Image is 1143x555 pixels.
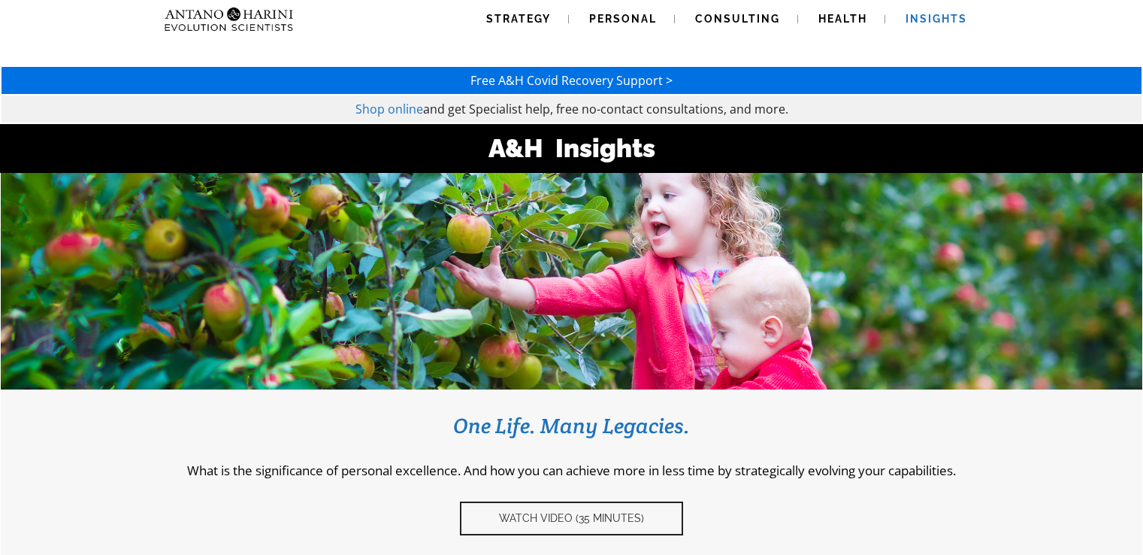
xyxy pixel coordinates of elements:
h3: One Life. Many Legacies. [23,412,1120,439]
span: Watch video (35 Minutes) [499,512,644,525]
a: Free A&H Covid Recovery Support > [470,72,673,89]
a: Shop online [355,101,423,117]
span: and get Specialist help, free no-contact consultations, and more. [423,101,788,117]
strong: A&H Insights [488,133,655,163]
span: Consulting [695,13,780,25]
p: What is the significance of personal excellence. And how you can achieve more in less time by str... [23,462,1120,479]
span: Health [818,13,867,25]
span: Strategy [486,13,551,25]
span: Insights [906,13,967,25]
a: Watch video (35 Minutes) [460,502,683,535]
span: Personal [589,13,657,25]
